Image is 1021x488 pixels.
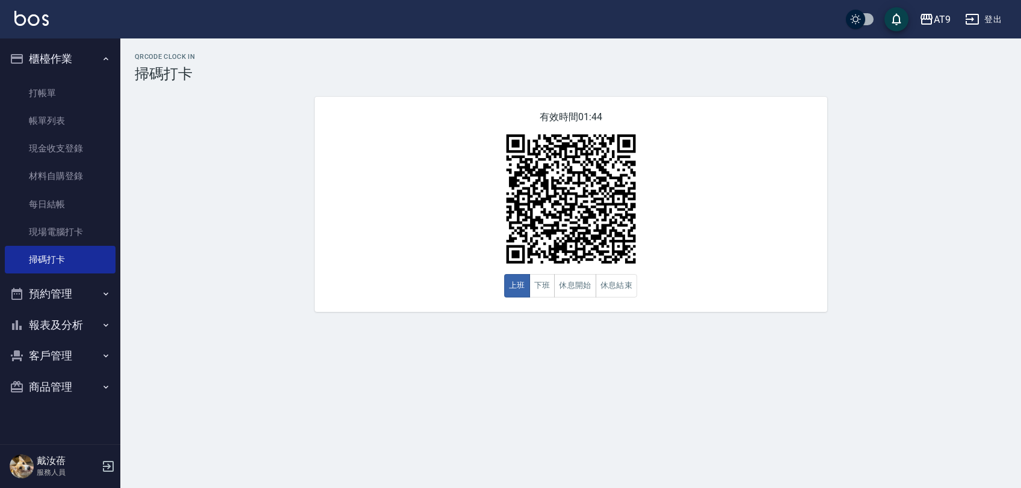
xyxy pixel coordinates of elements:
img: Logo [14,11,49,26]
button: 下班 [529,274,555,297]
div: AT9 [934,12,951,27]
button: 櫃檯作業 [5,43,116,75]
button: 休息開始 [554,274,596,297]
a: 現場電腦打卡 [5,218,116,246]
button: 商品管理 [5,371,116,403]
a: 帳單列表 [5,107,116,135]
button: 報表及分析 [5,310,116,341]
h5: 戴汝蓓 [37,455,98,467]
p: 服務人員 [37,467,98,478]
div: 有效時間 01:44 [315,97,827,312]
h2: QRcode Clock In [135,53,1007,61]
button: 客戶管理 [5,340,116,371]
a: 掃碼打卡 [5,246,116,273]
button: 休息結束 [596,274,638,297]
button: AT9 [915,7,955,32]
a: 材料自購登錄 [5,162,116,190]
button: save [884,7,908,31]
button: 預約管理 [5,278,116,310]
img: Person [10,454,34,478]
a: 打帳單 [5,79,116,107]
a: 現金收支登錄 [5,135,116,162]
h3: 掃碼打卡 [135,66,1007,82]
a: 每日結帳 [5,191,116,218]
button: 上班 [504,274,530,297]
button: 登出 [960,8,1007,31]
